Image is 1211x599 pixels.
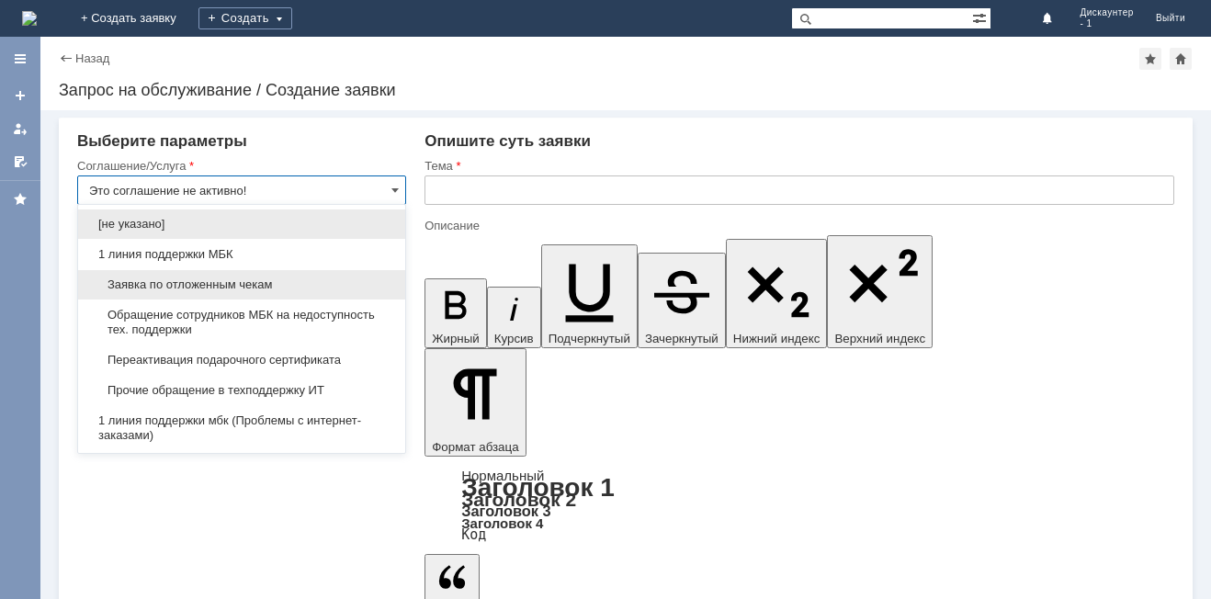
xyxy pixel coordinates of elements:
[1080,7,1134,18] span: Дискаунтер
[461,515,543,531] a: Заголовок 4
[75,51,109,65] a: Назад
[1139,48,1161,70] div: Добавить в избранное
[461,526,486,543] a: Код
[89,353,394,367] span: Переактивация подарочного сертификата
[432,332,480,345] span: Жирный
[541,244,638,348] button: Подчеркнутый
[733,332,821,345] span: Нижний индекс
[1170,48,1192,70] div: Сделать домашней страницей
[827,235,933,348] button: Верхний индекс
[89,247,394,262] span: 1 линия поддержки МБК
[424,469,1174,541] div: Формат абзаца
[59,81,1193,99] div: Запрос на обслуживание / Создание заявки
[494,332,534,345] span: Курсив
[77,160,402,172] div: Соглашение/Услуга
[198,7,292,29] div: Создать
[89,277,394,292] span: Заявка по отложенным чекам
[89,308,394,337] span: Обращение сотрудников МБК на недоступность тех. поддержки
[89,383,394,398] span: Прочие обращение в техподдержку ИТ
[77,132,247,150] span: Выберите параметры
[424,220,1171,232] div: Описание
[638,253,726,348] button: Зачеркнутый
[834,332,925,345] span: Верхний индекс
[424,278,487,348] button: Жирный
[461,468,544,483] a: Нормальный
[22,11,37,26] a: Перейти на домашнюю страницу
[645,332,719,345] span: Зачеркнутый
[89,217,394,232] span: [не указано]
[461,489,576,510] a: Заголовок 2
[726,239,828,348] button: Нижний индекс
[22,11,37,26] img: logo
[6,81,35,110] a: Создать заявку
[1080,18,1134,29] span: - 1
[424,348,526,457] button: Формат абзаца
[432,440,518,454] span: Формат абзаца
[972,8,990,26] span: Расширенный поиск
[461,473,615,502] a: Заголовок 1
[6,147,35,176] a: Мои согласования
[424,132,591,150] span: Опишите суть заявки
[487,287,541,348] button: Курсив
[6,114,35,143] a: Мои заявки
[461,503,550,519] a: Заголовок 3
[549,332,630,345] span: Подчеркнутый
[89,413,394,443] span: 1 линия поддержки мбк (Проблемы с интернет-заказами)
[424,160,1171,172] div: Тема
